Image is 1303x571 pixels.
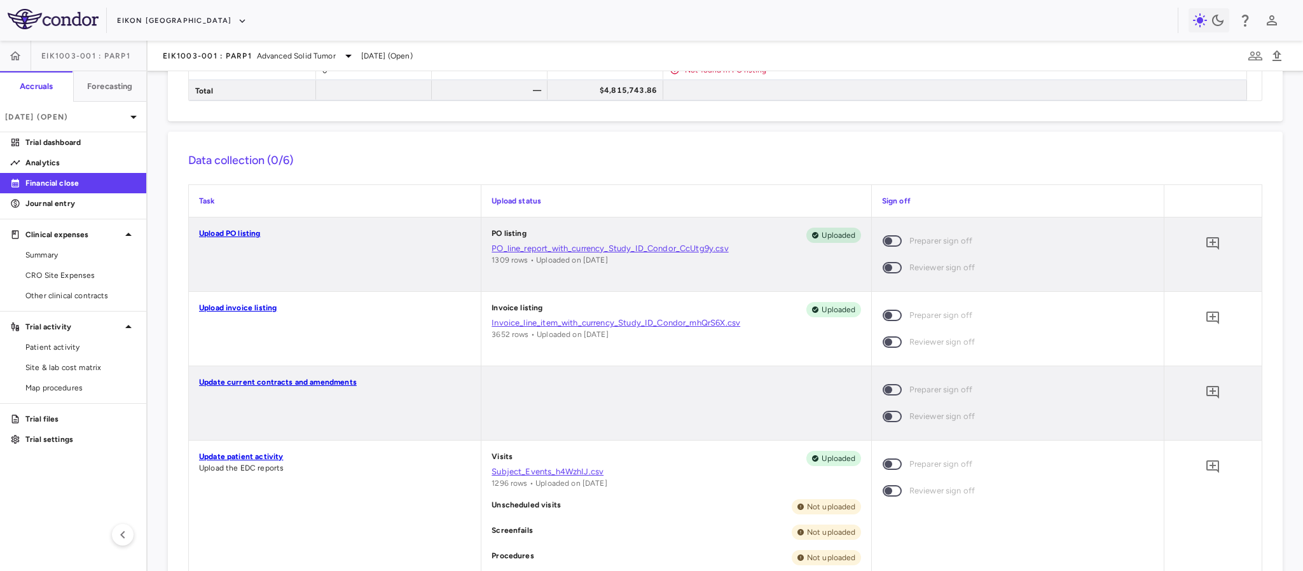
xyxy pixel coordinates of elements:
span: Uploaded [817,230,860,241]
span: Uploaded [817,304,860,315]
svg: Add comment [1205,385,1220,400]
svg: Add comment [1205,310,1220,326]
p: Trial settings [25,434,136,445]
span: Reviewer sign off [909,484,976,498]
span: Other clinical contracts [25,290,136,301]
div: — [443,80,541,100]
p: Trial files [25,413,136,425]
span: Preparer sign off [909,308,973,322]
p: Screenfails [492,525,533,540]
a: Upload PO listing [199,229,261,238]
span: Not uploaded [802,552,861,563]
p: Trial dashboard [25,137,136,148]
span: Advanced Solid Tumor [257,50,336,62]
button: Eikon [GEOGRAPHIC_DATA] [117,11,247,31]
p: Visits [492,451,513,466]
span: Preparer sign off [909,383,973,397]
button: Add comment [1202,233,1224,254]
p: Trial activity [25,321,121,333]
p: [DATE] (Open) [5,111,126,123]
a: Update patient activity [199,452,283,461]
p: Analytics [25,157,136,169]
svg: Add comment [1205,236,1220,251]
span: Preparer sign off [909,457,973,471]
p: Sign off [882,195,1154,207]
h6: Data collection (0/6) [188,152,1262,169]
span: Patient activity [25,341,136,353]
button: Add comment [1202,307,1224,329]
p: Unscheduled visits [492,499,561,514]
button: Add comment [1202,382,1224,403]
a: Invoice_line_item_with_currency_Study_ID_Condor_mhQrS6X.csv [492,317,860,329]
span: Total [195,81,213,101]
span: Uploaded [817,453,860,464]
img: logo-full-SnFGN8VE.png [8,9,99,29]
p: Invoice listing [492,302,542,317]
span: Reviewer sign off [909,261,976,275]
span: EIK1003-001 : PARP1 [41,51,130,61]
p: Procedures [492,550,534,565]
a: Subject_Events_h4WzhIJ.csv [492,466,860,478]
p: PO listing [492,228,527,243]
span: 1309 rows • Uploaded on [DATE] [492,256,608,265]
span: CRO Site Expenses [25,270,136,281]
span: Map procedures [25,382,136,394]
span: Not uploaded [802,526,861,538]
svg: Add comment [1205,459,1220,474]
span: Summary [25,249,136,261]
div: $4,815,743.86 [559,80,657,100]
span: [DATE] (Open) [361,50,413,62]
span: 3652 rows • Uploaded on [DATE] [492,330,609,339]
p: Clinical expenses [25,229,121,240]
span: Reviewer sign off [909,409,976,423]
span: Upload the EDC reports [199,464,284,472]
p: Financial close [25,177,136,189]
button: Add comment [1202,456,1224,478]
a: Update current contracts and amendments [199,378,357,387]
a: Upload invoice listing [199,303,277,312]
h6: Forecasting [87,81,133,92]
p: Journal entry [25,198,136,209]
span: Not uploaded [802,501,861,513]
span: Preparer sign off [909,234,973,248]
span: EIK1003-001 : PARP1 [163,51,252,61]
span: 1296 rows • Uploaded on [DATE] [492,479,607,488]
h6: Accruals [20,81,53,92]
a: PO_line_report_with_currency_Study_ID_Condor_CcUtg9y.csv [492,243,860,254]
span: Reviewer sign off [909,335,976,349]
p: Upload status [492,195,860,207]
span: Site & lab cost matrix [25,362,136,373]
p: Task [199,195,471,207]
